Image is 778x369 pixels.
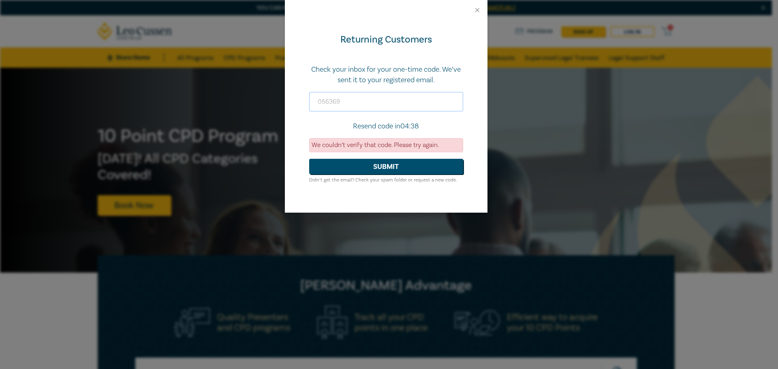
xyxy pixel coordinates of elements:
p: Resend code in 04:38 [309,121,463,132]
div: We couldn’t verify that code. Please try again. [309,138,463,152]
p: Check your inbox for your one-time code. We’ve sent it to your registered email. [309,64,463,85]
small: Didn’t get the email? Check your spam folder or request a new code. [309,177,457,183]
button: Close [474,6,481,14]
input: Code [309,92,463,111]
button: Submit [309,159,463,174]
div: Returning Customers [309,33,463,46]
